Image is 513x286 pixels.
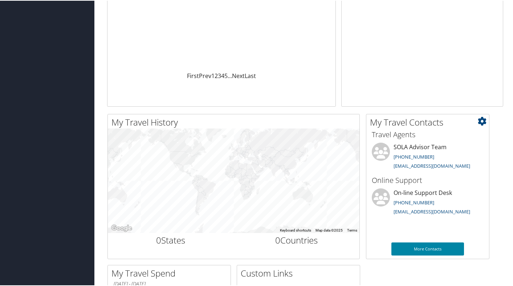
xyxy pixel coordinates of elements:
[215,71,218,79] a: 2
[370,115,489,128] h2: My Travel Contacts
[394,199,434,205] a: [PHONE_NUMBER]
[156,233,161,245] span: 0
[245,71,256,79] a: Last
[110,223,134,232] a: Open this area in Google Maps (opens a new window)
[187,71,199,79] a: First
[394,162,470,168] a: [EMAIL_ADDRESS][DOMAIN_NAME]
[394,153,434,159] a: [PHONE_NUMBER]
[199,71,211,79] a: Prev
[241,266,360,279] h2: Custom Links
[275,233,280,245] span: 0
[239,233,354,246] h2: Countries
[368,188,487,217] li: On-line Support Desk
[368,142,487,172] li: SOLA Advisor Team
[110,223,134,232] img: Google
[347,228,357,232] a: Terms (opens in new tab)
[372,129,484,139] h3: Travel Agents
[111,266,231,279] h2: My Travel Spend
[391,242,464,255] a: More Contacts
[113,233,228,246] h2: States
[232,71,245,79] a: Next
[111,115,359,128] h2: My Travel History
[228,71,232,79] span: …
[394,208,470,214] a: [EMAIL_ADDRESS][DOMAIN_NAME]
[280,227,311,232] button: Keyboard shortcuts
[211,71,215,79] a: 1
[221,71,224,79] a: 4
[218,71,221,79] a: 3
[315,228,343,232] span: Map data ©2025
[224,71,228,79] a: 5
[372,175,484,185] h3: Online Support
